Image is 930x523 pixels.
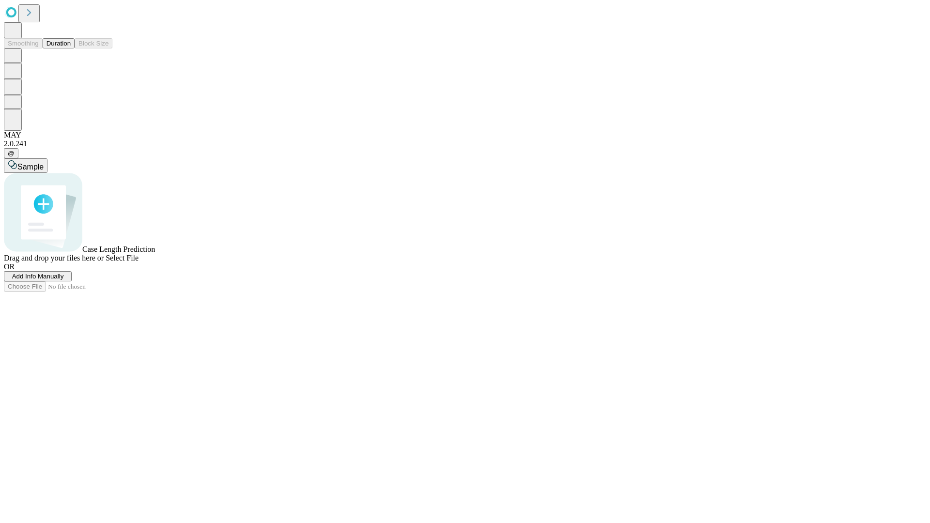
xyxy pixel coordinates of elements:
[4,131,926,139] div: MAY
[4,139,926,148] div: 2.0.241
[17,163,44,171] span: Sample
[75,38,112,48] button: Block Size
[8,150,15,157] span: @
[4,38,43,48] button: Smoothing
[4,158,47,173] button: Sample
[4,254,104,262] span: Drag and drop your files here or
[82,245,155,253] span: Case Length Prediction
[4,271,72,281] button: Add Info Manually
[4,262,15,271] span: OR
[106,254,139,262] span: Select File
[4,148,18,158] button: @
[43,38,75,48] button: Duration
[12,273,64,280] span: Add Info Manually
